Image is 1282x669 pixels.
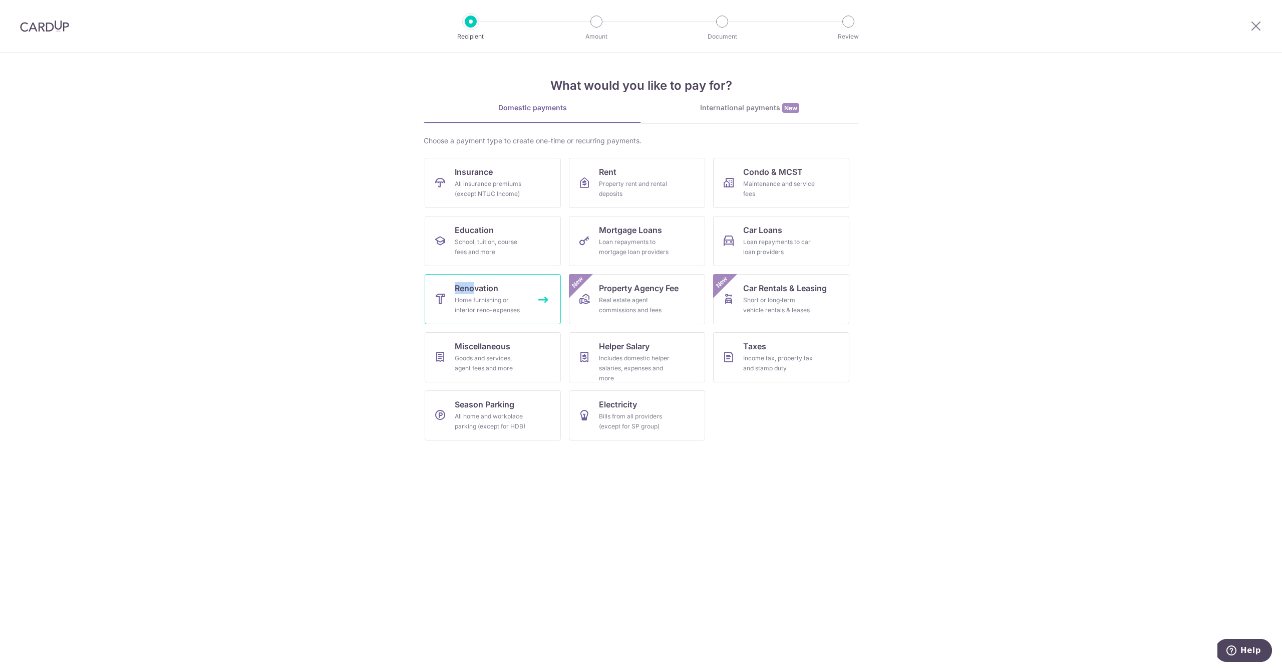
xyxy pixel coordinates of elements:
div: Home furnishing or interior reno-expenses [455,295,527,315]
div: Bills from all providers (except for SP group) [599,411,671,431]
span: New [782,103,799,113]
iframe: Opens a widget where you can find more information [1217,639,1272,664]
div: Real estate agent commissions and fees [599,295,671,315]
span: New [569,274,586,291]
span: Mortgage Loans [599,224,662,236]
a: Car Rentals & LeasingShort or long‑term vehicle rentals & leasesNew [713,274,849,324]
span: Help [23,7,44,16]
span: Car Loans [743,224,782,236]
div: Property rent and rental deposits [599,179,671,199]
div: Goods and services, agent fees and more [455,353,527,373]
a: Condo & MCSTMaintenance and service fees [713,158,849,208]
span: Condo & MCST [743,166,803,178]
h4: What would you like to pay for? [424,77,858,95]
span: Electricity [599,398,637,410]
span: Renovation [455,282,498,294]
span: Miscellaneous [455,340,510,352]
span: Season Parking [455,398,514,410]
img: CardUp [20,20,69,32]
div: School, tuition, course fees and more [455,237,527,257]
div: All home and workplace parking (except for HDB) [455,411,527,431]
span: Car Rentals & Leasing [743,282,827,294]
a: Mortgage LoansLoan repayments to mortgage loan providers [569,216,705,266]
span: Property Agency Fee [599,282,679,294]
div: Income tax, property tax and stamp duty [743,353,815,373]
span: Rent [599,166,616,178]
span: Insurance [455,166,493,178]
a: Property Agency FeeReal estate agent commissions and feesNew [569,274,705,324]
span: Education [455,224,494,236]
div: Loan repayments to car loan providers [743,237,815,257]
div: Short or long‑term vehicle rentals & leases [743,295,815,315]
a: InsuranceAll insurance premiums (except NTUC Income) [425,158,561,208]
p: Review [811,32,885,42]
div: Domestic payments [424,103,641,113]
div: All insurance premiums (except NTUC Income) [455,179,527,199]
span: New [714,274,730,291]
div: Includes domestic helper salaries, expenses and more [599,353,671,383]
a: EducationSchool, tuition, course fees and more [425,216,561,266]
a: Car LoansLoan repayments to car loan providers [713,216,849,266]
a: MiscellaneousGoods and services, agent fees and more [425,332,561,382]
a: Helper SalaryIncludes domestic helper salaries, expenses and more [569,332,705,382]
a: TaxesIncome tax, property tax and stamp duty [713,332,849,382]
div: Maintenance and service fees [743,179,815,199]
a: Season ParkingAll home and workplace parking (except for HDB) [425,390,561,440]
a: ElectricityBills from all providers (except for SP group) [569,390,705,440]
span: Taxes [743,340,766,352]
a: RenovationHome furnishing or interior reno-expenses [425,274,561,324]
p: Document [685,32,759,42]
a: RentProperty rent and rental deposits [569,158,705,208]
div: Choose a payment type to create one-time or recurring payments. [424,136,858,146]
p: Amount [559,32,633,42]
p: Recipient [434,32,508,42]
div: Loan repayments to mortgage loan providers [599,237,671,257]
span: Helper Salary [599,340,650,352]
div: International payments [641,103,858,113]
